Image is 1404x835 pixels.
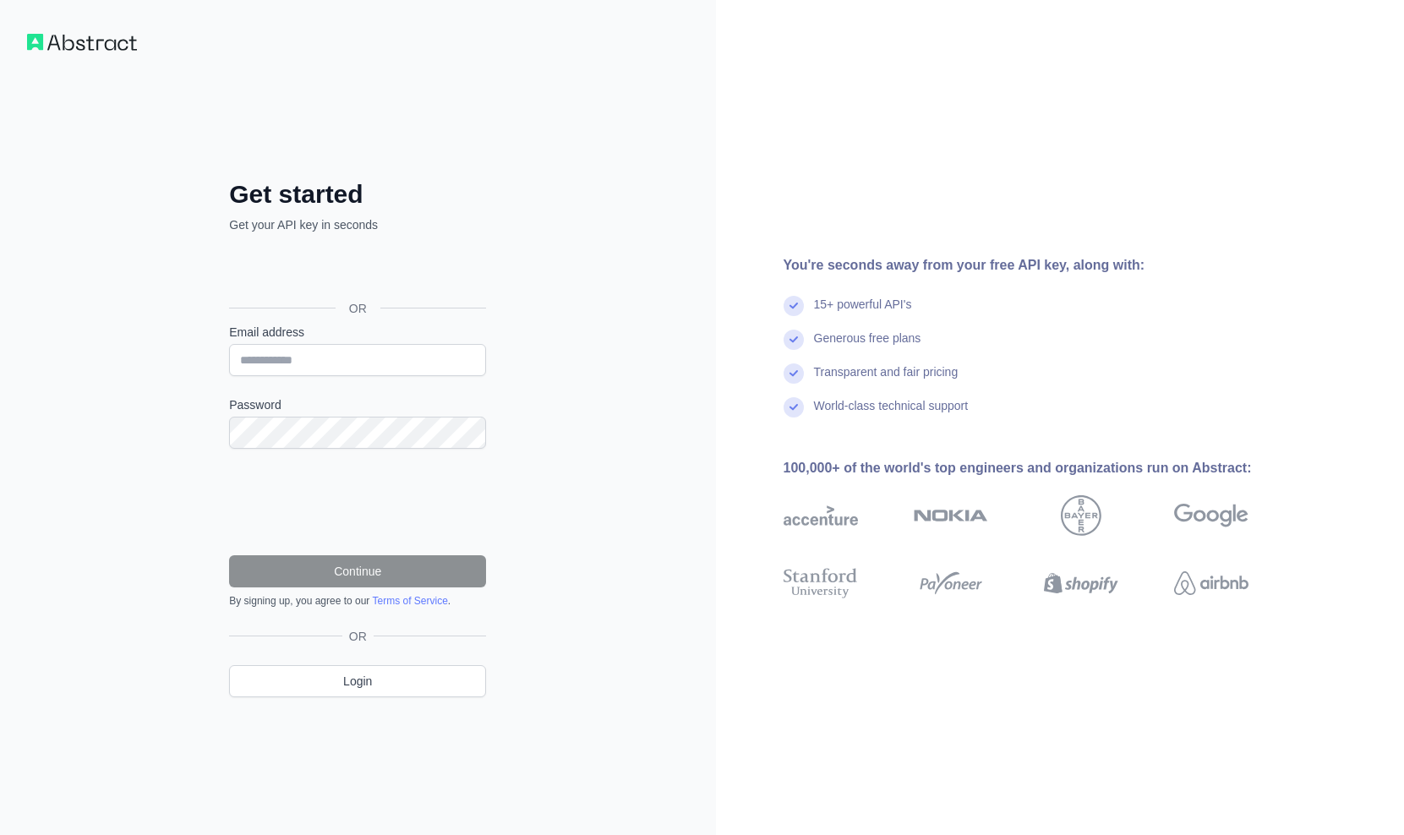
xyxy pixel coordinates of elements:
[784,458,1303,478] div: 100,000+ of the world's top engineers and organizations run on Abstract:
[229,216,486,233] p: Get your API key in seconds
[229,179,486,210] h2: Get started
[914,565,988,602] img: payoneer
[229,594,486,608] div: By signing up, you agree to our .
[229,324,486,341] label: Email address
[1061,495,1101,536] img: bayer
[814,330,921,363] div: Generous free plans
[784,397,804,417] img: check mark
[784,495,858,536] img: accenture
[1174,565,1248,602] img: airbnb
[229,469,486,535] iframe: reCAPTCHA
[1174,495,1248,536] img: google
[784,330,804,350] img: check mark
[1044,565,1118,602] img: shopify
[342,628,374,645] span: OR
[229,252,483,289] div: Sign in with Google. Opens in new tab
[221,252,491,289] iframe: Sign in with Google Button
[784,255,1303,276] div: You're seconds away from your free API key, along with:
[27,34,137,51] img: Workflow
[814,296,912,330] div: 15+ powerful API's
[229,396,486,413] label: Password
[784,565,858,602] img: stanford university
[914,495,988,536] img: nokia
[814,363,959,397] div: Transparent and fair pricing
[336,300,380,317] span: OR
[784,296,804,316] img: check mark
[229,555,486,587] button: Continue
[372,595,447,607] a: Terms of Service
[814,397,969,431] div: World-class technical support
[229,665,486,697] a: Login
[784,363,804,384] img: check mark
